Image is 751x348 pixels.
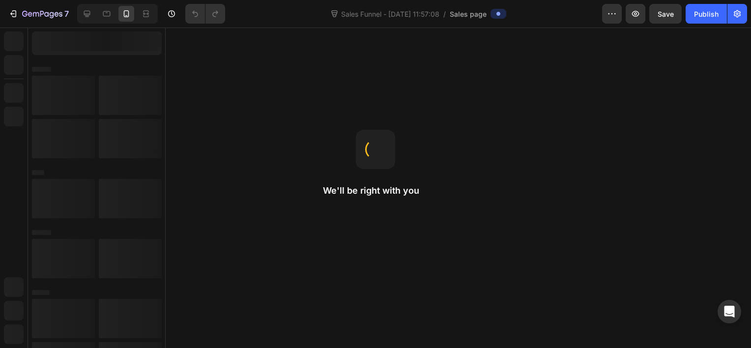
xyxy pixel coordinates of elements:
div: Open Intercom Messenger [718,300,741,323]
div: Publish [694,9,719,19]
button: 7 [4,4,73,24]
span: Sales page [450,9,487,19]
span: / [443,9,446,19]
button: Save [649,4,682,24]
span: Save [658,10,674,18]
div: Undo/Redo [185,4,225,24]
button: Publish [686,4,727,24]
p: 7 [64,8,69,20]
span: Sales Funnel - [DATE] 11:57:08 [339,9,441,19]
h2: We'll be right with you [323,185,428,197]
